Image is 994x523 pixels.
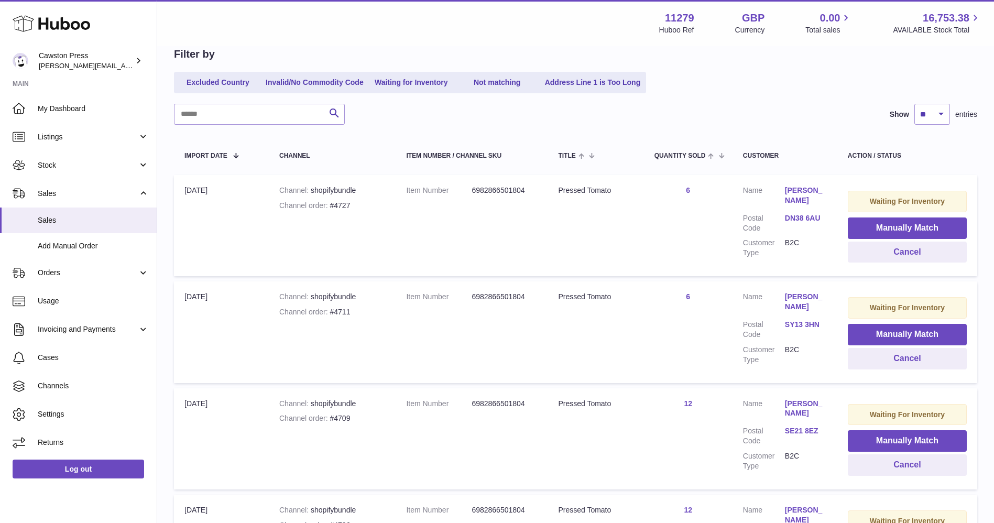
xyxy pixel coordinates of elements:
a: DN38 6AU [785,213,827,223]
h2: Filter by [174,47,215,61]
div: shopifybundle [279,399,385,409]
strong: Channel [279,186,311,194]
span: Listings [38,132,138,142]
button: Manually Match [848,324,967,345]
label: Show [890,110,909,119]
div: shopifybundle [279,292,385,302]
span: Title [558,152,575,159]
div: shopifybundle [279,186,385,195]
div: Action / Status [848,152,967,159]
span: Sales [38,215,149,225]
div: Pressed Tomato [558,186,633,195]
dt: Name [743,399,785,421]
div: #4709 [279,413,385,423]
td: [DATE] [174,388,269,489]
a: Invalid/No Commodity Code [262,74,367,91]
td: [DATE] [174,175,269,276]
td: [DATE] [174,281,269,383]
a: 6 [686,186,690,194]
span: Sales [38,189,138,199]
div: Item Number / Channel SKU [406,152,537,159]
dd: 6982866501804 [472,399,537,409]
a: Address Line 1 is Too Long [541,74,645,91]
span: 0.00 [820,11,840,25]
span: Add Manual Order [38,241,149,251]
a: SY13 3HN [785,320,827,330]
strong: Waiting For Inventory [870,197,945,205]
strong: Waiting For Inventory [870,303,945,312]
dd: 6982866501804 [472,292,537,302]
a: [PERSON_NAME] [785,399,827,419]
div: Pressed Tomato [558,505,633,515]
span: 16,753.38 [923,11,969,25]
span: Settings [38,409,149,419]
span: Quantity Sold [654,152,706,159]
div: Huboo Ref [659,25,694,35]
strong: Channel [279,292,311,301]
span: entries [955,110,977,119]
dd: B2C [785,238,827,258]
strong: GBP [742,11,764,25]
strong: Channel order [279,201,330,210]
strong: Channel [279,506,311,514]
button: Cancel [848,242,967,263]
span: Usage [38,296,149,306]
a: 0.00 Total sales [805,11,852,35]
span: My Dashboard [38,104,149,114]
strong: Waiting For Inventory [870,410,945,419]
button: Cancel [848,348,967,369]
dt: Customer Type [743,238,785,258]
div: Pressed Tomato [558,292,633,302]
a: 12 [684,399,692,408]
div: Customer [743,152,827,159]
span: Channels [38,381,149,391]
dt: Item Number [406,292,472,302]
span: [PERSON_NAME][EMAIL_ADDRESS][PERSON_NAME][DOMAIN_NAME] [39,61,266,70]
strong: Channel order [279,308,330,316]
button: Manually Match [848,430,967,452]
a: Waiting for Inventory [369,74,453,91]
a: 12 [684,506,692,514]
div: Currency [735,25,765,35]
span: Stock [38,160,138,170]
dt: Item Number [406,505,472,515]
dd: B2C [785,451,827,471]
span: Invoicing and Payments [38,324,138,334]
dt: Postal Code [743,320,785,340]
dt: Name [743,292,785,314]
button: Cancel [848,454,967,476]
dt: Postal Code [743,213,785,233]
button: Manually Match [848,217,967,239]
span: AVAILABLE Stock Total [893,25,981,35]
div: #4711 [279,307,385,317]
div: Pressed Tomato [558,399,633,409]
span: Total sales [805,25,852,35]
div: #4727 [279,201,385,211]
a: [PERSON_NAME] [785,292,827,312]
a: SE21 8EZ [785,426,827,436]
a: [PERSON_NAME] [785,186,827,205]
dd: 6982866501804 [472,186,537,195]
span: Import date [184,152,227,159]
strong: Channel order [279,414,330,422]
a: 6 [686,292,690,301]
dt: Name [743,186,785,208]
dd: B2C [785,345,827,365]
strong: 11279 [665,11,694,25]
div: Channel [279,152,385,159]
div: Cawston Press [39,51,133,71]
dt: Item Number [406,186,472,195]
span: Cases [38,353,149,363]
dt: Customer Type [743,451,785,471]
span: Orders [38,268,138,278]
a: Log out [13,460,144,478]
a: 16,753.38 AVAILABLE Stock Total [893,11,981,35]
a: Excluded Country [176,74,260,91]
a: Not matching [455,74,539,91]
div: shopifybundle [279,505,385,515]
img: thomas.carson@cawstonpress.com [13,53,28,69]
dt: Customer Type [743,345,785,365]
strong: Channel [279,399,311,408]
dd: 6982866501804 [472,505,537,515]
dt: Item Number [406,399,472,409]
